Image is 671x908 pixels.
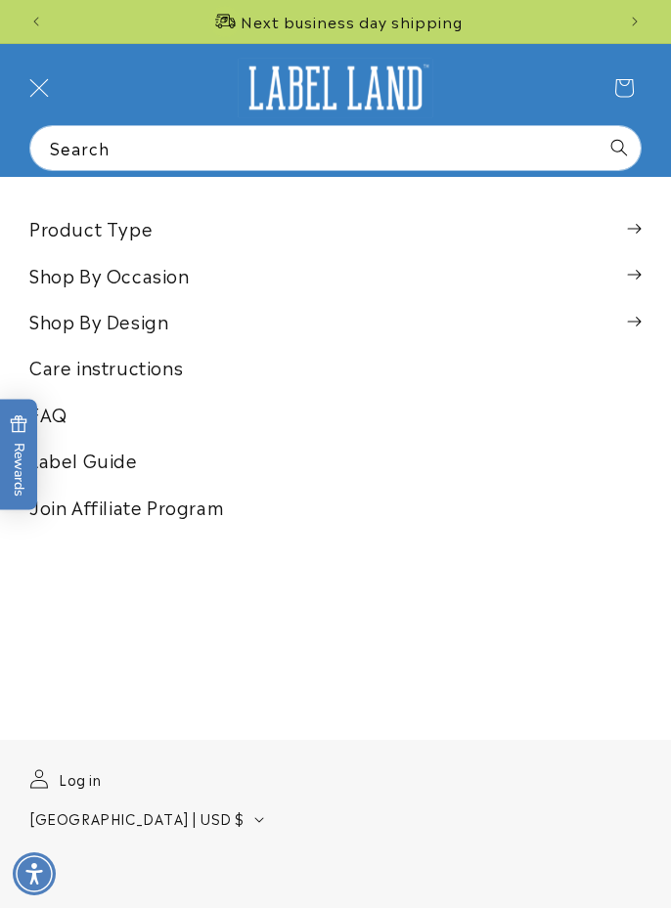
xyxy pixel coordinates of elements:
[58,1,613,42] div: Announcement
[58,1,613,42] div: 1 of 3
[29,799,280,839] button: [GEOGRAPHIC_DATA] | USD $
[238,58,433,118] img: Label Land
[10,414,28,496] span: Rewards
[260,826,651,888] iframe: Gorgias Floating Chat
[231,50,441,125] a: Label Land
[18,66,61,109] summary: Menu
[241,12,463,31] span: Next business day shipping
[29,808,245,829] span: [GEOGRAPHIC_DATA] | USD $
[13,852,56,895] div: Accessibility Menu
[29,759,102,799] a: Log in
[598,126,641,169] button: Search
